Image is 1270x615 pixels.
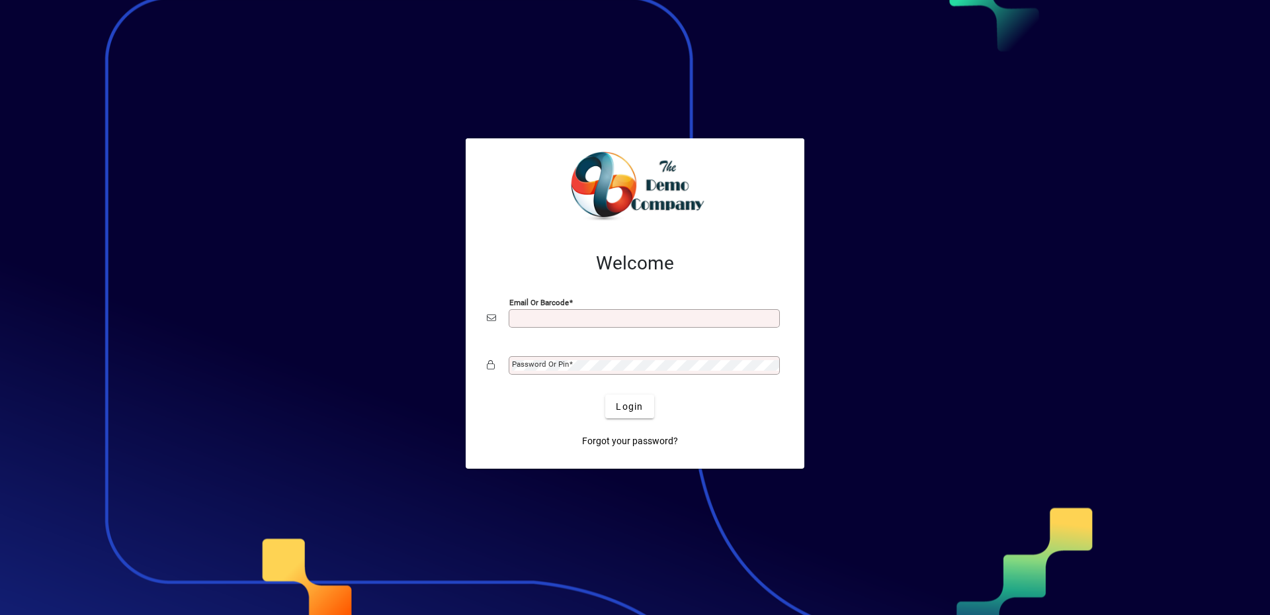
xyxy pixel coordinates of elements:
a: Forgot your password? [577,429,683,453]
span: Login [616,400,643,414]
button: Login [605,395,654,418]
span: Forgot your password? [582,434,678,448]
mat-label: Password or Pin [512,359,569,369]
h2: Welcome [487,252,783,275]
mat-label: Email or Barcode [509,298,569,307]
